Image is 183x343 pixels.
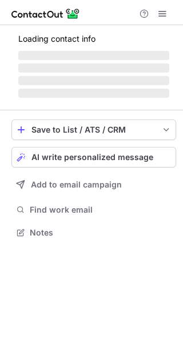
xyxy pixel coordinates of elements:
button: AI write personalized message [11,147,176,167]
span: ‌ [18,63,169,73]
span: Find work email [30,205,172,215]
button: Add to email campaign [11,174,176,195]
p: Loading contact info [18,34,169,43]
button: Find work email [11,202,176,218]
span: Notes [30,228,172,238]
div: Save to List / ATS / CRM [31,125,156,134]
span: Add to email campaign [31,180,122,189]
button: Notes [11,225,176,241]
span: ‌ [18,51,169,60]
span: AI write personalized message [31,153,153,162]
img: ContactOut v5.3.10 [11,7,80,21]
span: ‌ [18,76,169,85]
span: ‌ [18,89,169,98]
button: save-profile-one-click [11,119,176,140]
